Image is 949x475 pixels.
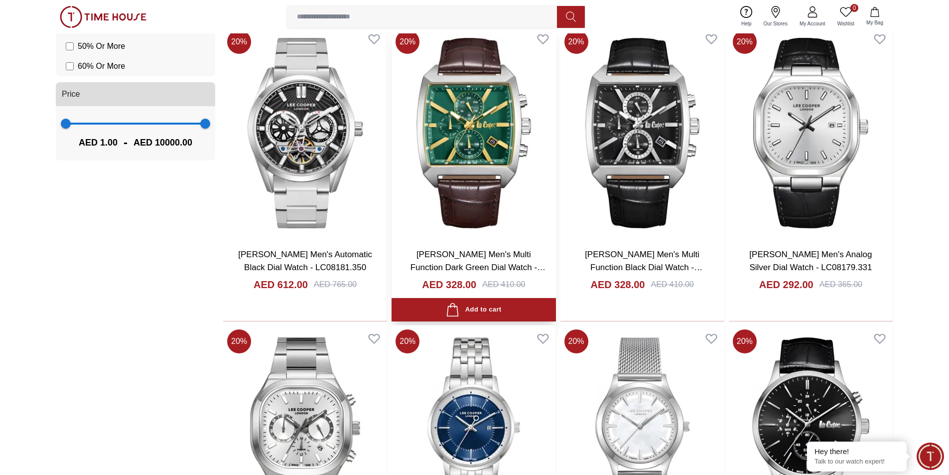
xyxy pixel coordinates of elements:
span: Help [737,20,756,27]
span: 60 % Or More [78,60,125,72]
div: AED 765.00 [314,279,357,291]
span: 20 % [733,30,757,54]
a: [PERSON_NAME] Men's Automatic Black Dial Watch - LC08181.350 [238,250,372,272]
img: Lee Cooper Men's Multi Function Black Dial Watch - LC08180.351 [560,26,724,240]
span: 20 % [733,329,757,353]
span: 50 % Or More [78,40,125,52]
img: ... [60,6,146,28]
a: [PERSON_NAME] Men's Analog Silver Dial Watch - LC08179.331 [749,250,872,272]
a: Help [735,4,758,29]
span: Our Stores [760,20,792,27]
div: Chat Widget [917,443,944,470]
span: Price [62,88,80,100]
span: 20 % [396,329,419,353]
h4: AED 328.00 [591,278,645,292]
a: Our Stores [758,4,794,29]
span: 20 % [227,30,251,54]
h4: AED 612.00 [254,278,308,292]
img: Lee Cooper Men's Analog Silver Dial Watch - LC08179.331 [729,26,893,240]
span: My Account [796,20,829,27]
div: AED 410.00 [651,279,693,291]
input: 60% Or More [66,62,74,70]
span: My Bag [862,19,887,26]
span: 20 % [396,30,419,54]
button: My Bag [860,5,889,28]
button: Add to cart [392,298,555,321]
a: 0Wishlist [831,4,860,29]
img: Lee Cooper Men's Multi Function Dark Green Dial Watch - LC08180.372 [392,26,555,240]
div: Add to cart [446,303,501,317]
span: Wishlist [833,20,858,27]
h4: AED 292.00 [759,278,813,292]
span: - [118,135,134,151]
p: Talk to our watch expert! [814,458,899,466]
span: 20 % [564,30,588,54]
a: [PERSON_NAME] Men's Multi Function Black Dial Watch - LC08180.351 [585,250,702,285]
span: 0 [850,4,858,12]
button: Price [56,82,215,106]
input: 50% Or More [66,42,74,50]
span: AED 10000.00 [134,136,192,150]
span: 20 % [564,329,588,353]
span: AED 1.00 [79,136,118,150]
div: AED 410.00 [482,279,525,291]
a: [PERSON_NAME] Men's Multi Function Dark Green Dial Watch - LC08180.372 [410,250,545,285]
div: Hey there! [814,447,899,457]
span: 20 % [227,329,251,353]
img: Lee Cooper Men's Automatic Black Dial Watch - LC08181.350 [223,26,387,240]
div: AED 365.00 [819,279,862,291]
h4: AED 328.00 [422,278,476,292]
